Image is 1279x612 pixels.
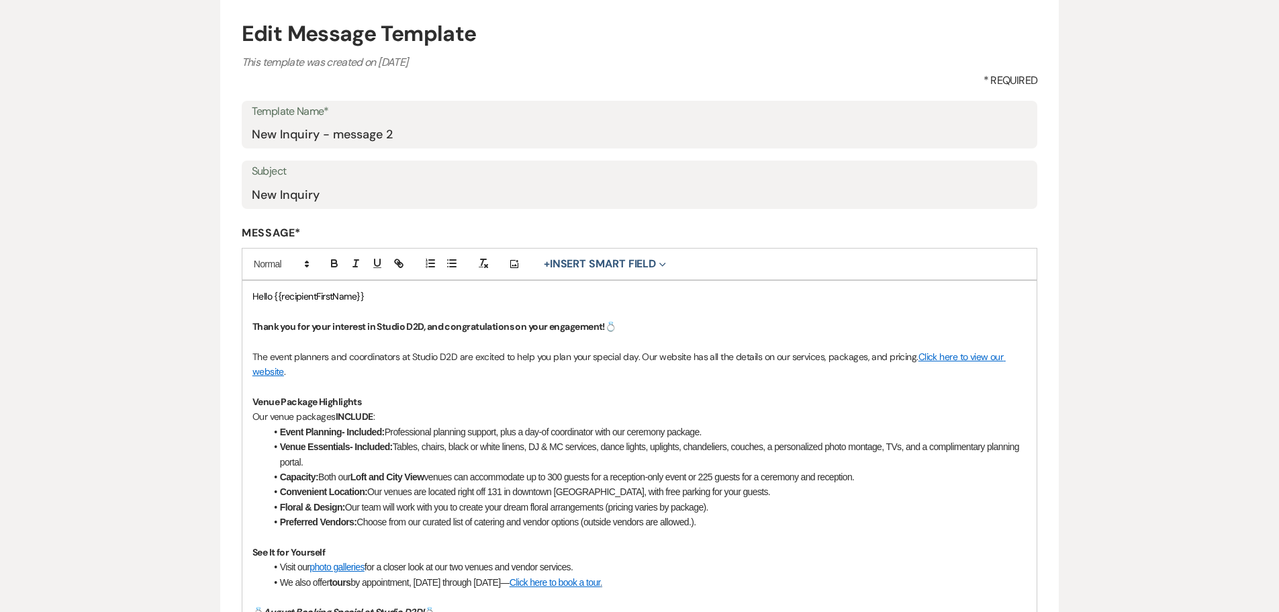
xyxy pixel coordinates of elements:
strong: Thank you for your interest in Studio D2D, and congratulations on your engagement! [252,320,605,333]
strong: Venue Package Highlights [252,396,362,408]
li: Our venues are located right off 131 in downtown [GEOGRAPHIC_DATA], with free parking for your gu... [266,484,1027,499]
a: photo galleries [310,562,364,572]
a: Click here to book a tour [510,577,600,588]
strong: Event Planning- Included: [280,427,385,437]
h4: Edit Message Template [242,17,1038,50]
p: The event planners and coordinators at Studio D2D are excited to help you plan your special day. ... [252,349,1027,380]
span: Hello {{recipientFirstName}} [252,290,364,302]
span: + [544,259,550,269]
label: Subject [252,162,1028,181]
strong: Loft and City View [350,472,424,482]
p: Our venue packages : [252,409,1027,424]
li: Choose from our curated list of catering and vendor options (outside vendors are allowed.). [266,515,1027,529]
strong: Convenient Location: [280,486,367,497]
label: Message* [242,226,1038,240]
li: Tables, chairs, black or white linens, DJ & MC services, dance lights, uplights, chandeliers, cou... [266,439,1027,470]
span: * Required [984,73,1038,89]
strong: Floral & Design: [280,502,345,513]
li: Both our venues can accommodate up to 300 guests for a reception-only event or 225 guests for a c... [266,470,1027,484]
p: This template was created on [DATE] [242,54,1038,71]
li: Professional planning support, plus a day-of coordinator with our ceremony package. [266,425,1027,439]
strong: INCLUDE [336,410,373,423]
li: Visit our for a closer look at our two venues and vendor services. [266,560,1027,574]
li: We also offer by appointment, [DATE] through [DATE]— [266,575,1027,590]
label: Template Name* [252,102,1028,122]
li: Our team will work with you to create your dream floral arrangements (pricing varies by package). [266,500,1027,515]
strong: Capacity: [280,472,318,482]
strong: Preferred Vendors: [280,517,357,527]
u: . [510,577,602,588]
button: Insert Smart Field [539,256,671,272]
strong: Venue Essentials- Included: [280,441,393,452]
strong: See It for Yourself [252,546,325,558]
p: 💍 [252,319,1027,334]
strong: tours [329,577,350,588]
